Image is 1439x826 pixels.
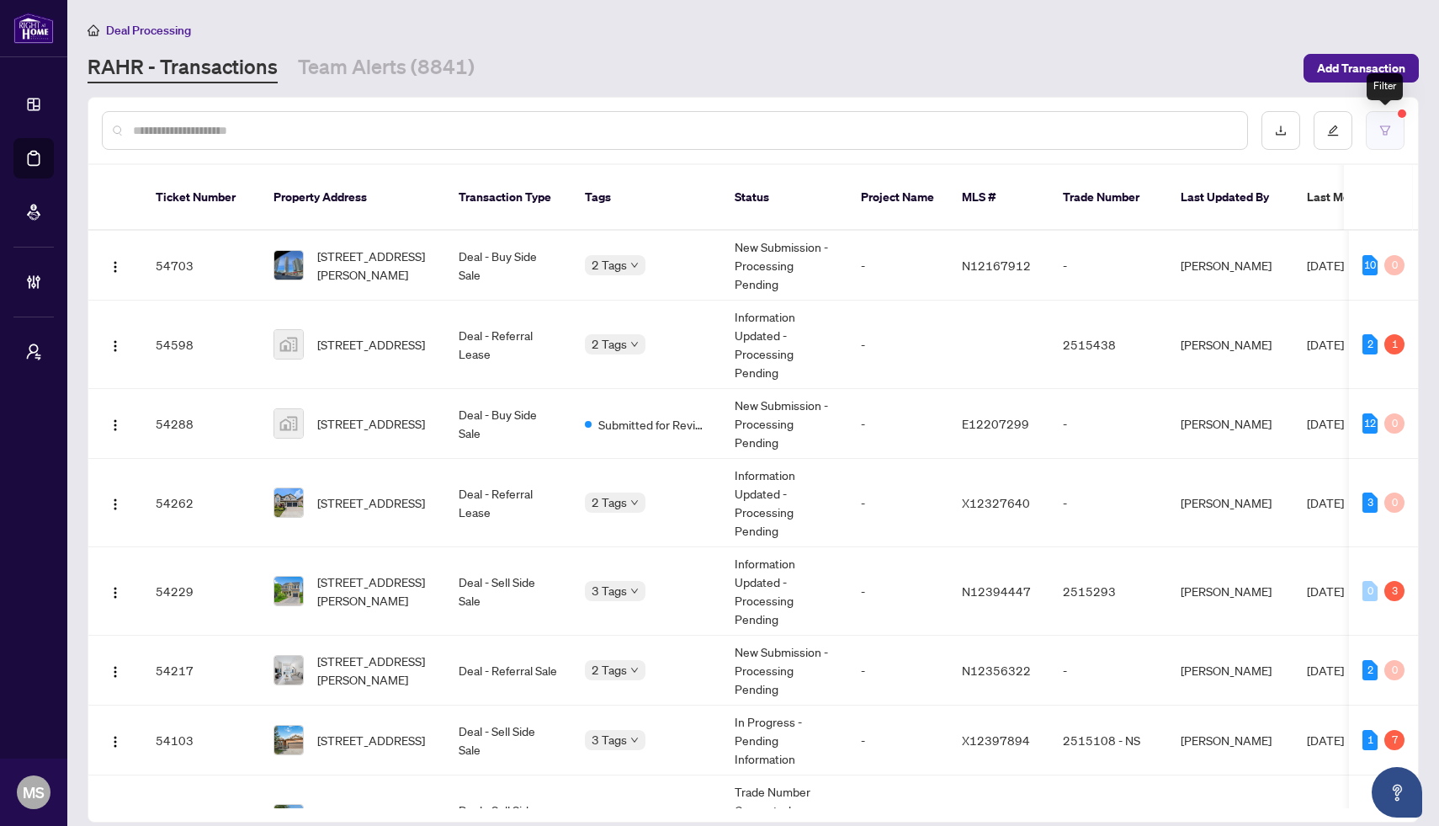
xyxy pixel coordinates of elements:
[962,495,1030,510] span: X12327640
[109,260,122,274] img: Logo
[1327,125,1339,136] span: edit
[1304,54,1419,83] button: Add Transaction
[1049,547,1167,636] td: 2515293
[1362,730,1378,750] div: 1
[102,489,129,516] button: Logo
[847,547,948,636] td: -
[109,498,122,511] img: Logo
[445,165,571,231] th: Transaction Type
[1167,706,1293,775] td: [PERSON_NAME]
[598,415,708,434] span: Submitted for Review
[630,340,639,349] span: down
[23,781,45,804] span: MS
[260,165,445,231] th: Property Address
[1167,231,1293,301] td: [PERSON_NAME]
[1167,547,1293,636] td: [PERSON_NAME]
[1362,334,1378,354] div: 2
[962,258,1031,273] span: N12167912
[142,636,260,706] td: 54217
[1384,334,1404,354] div: 1
[445,301,571,389] td: Deal - Referral Lease
[630,498,639,507] span: down
[1049,301,1167,389] td: 2515438
[25,344,42,360] span: user-switch
[109,339,122,353] img: Logo
[962,584,1031,599] span: N12394447
[1307,733,1344,748] span: [DATE]
[630,261,639,269] span: down
[1384,493,1404,513] div: 0
[592,660,627,679] span: 2 Tags
[962,733,1030,748] span: X12397894
[102,252,129,279] button: Logo
[142,706,260,775] td: 54103
[274,488,303,517] img: thumbnail-img
[721,165,847,231] th: Status
[1049,459,1167,547] td: -
[1307,663,1344,678] span: [DATE]
[1049,389,1167,459] td: -
[721,389,847,459] td: New Submission - Processing Pending
[298,53,475,83] a: Team Alerts (8841)
[142,301,260,389] td: 54598
[1362,255,1378,275] div: 10
[948,165,1049,231] th: MLS #
[13,13,54,44] img: logo
[1049,706,1167,775] td: 2515108 - NS
[847,636,948,706] td: -
[1384,660,1404,680] div: 0
[592,581,627,600] span: 3 Tags
[630,736,639,744] span: down
[1307,337,1344,352] span: [DATE]
[274,656,303,685] img: thumbnail-img
[445,706,571,775] td: Deal - Sell Side Sale
[1366,111,1404,150] button: filter
[317,414,425,433] span: [STREET_ADDRESS]
[592,493,627,512] span: 2 Tags
[1167,389,1293,459] td: [PERSON_NAME]
[1275,125,1287,136] span: download
[317,335,425,354] span: [STREET_ADDRESS]
[274,577,303,605] img: thumbnail-img
[1384,730,1404,750] div: 7
[109,665,122,679] img: Logo
[571,165,721,231] th: Tags
[1367,73,1403,100] div: Filter
[88,53,278,83] a: RAHR - Transactions
[88,24,99,36] span: home
[1379,125,1391,136] span: filter
[630,666,639,674] span: down
[445,547,571,636] td: Deal - Sell Side Sale
[1307,416,1344,431] span: [DATE]
[1307,258,1344,273] span: [DATE]
[847,301,948,389] td: -
[1362,493,1378,513] div: 3
[1362,581,1378,601] div: 0
[106,23,191,38] span: Deal Processing
[721,301,847,389] td: Information Updated - Processing Pending
[847,706,948,775] td: -
[721,459,847,547] td: Information Updated - Processing Pending
[1384,413,1404,434] div: 0
[1307,584,1344,599] span: [DATE]
[445,636,571,706] td: Deal - Referral Sale
[1261,111,1300,150] button: download
[142,165,260,231] th: Ticket Number
[109,735,122,749] img: Logo
[721,706,847,775] td: In Progress - Pending Information
[592,334,627,354] span: 2 Tags
[1049,636,1167,706] td: -
[445,459,571,547] td: Deal - Referral Lease
[274,409,303,438] img: thumbnail-img
[317,493,425,512] span: [STREET_ADDRESS]
[317,731,425,749] span: [STREET_ADDRESS]
[1317,55,1405,82] span: Add Transaction
[721,547,847,636] td: Information Updated - Processing Pending
[1167,459,1293,547] td: [PERSON_NAME]
[1307,495,1344,510] span: [DATE]
[317,652,432,689] span: [STREET_ADDRESS][PERSON_NAME]
[847,165,948,231] th: Project Name
[109,418,122,432] img: Logo
[847,231,948,301] td: -
[445,231,571,301] td: Deal - Buy Side Sale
